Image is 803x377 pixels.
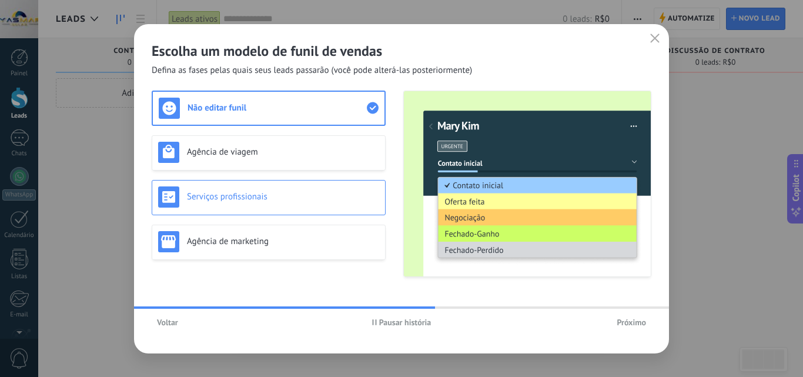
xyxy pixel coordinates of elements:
[188,102,367,114] h3: Não editar funil
[379,318,431,326] span: Pausar história
[157,318,178,326] span: Voltar
[367,313,437,331] button: Pausar história
[187,236,379,247] h3: Agência de marketing
[152,42,651,60] h2: Escolha um modelo de funil de vendas
[187,146,379,158] h3: Agência de viagem
[617,318,646,326] span: Próximo
[152,65,472,76] span: Defina as fases pelas quais seus leads passarão (você pode alterá-las posteriormente)
[611,313,651,331] button: Próximo
[152,313,183,331] button: Voltar
[187,191,379,202] h3: Serviços profissionais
